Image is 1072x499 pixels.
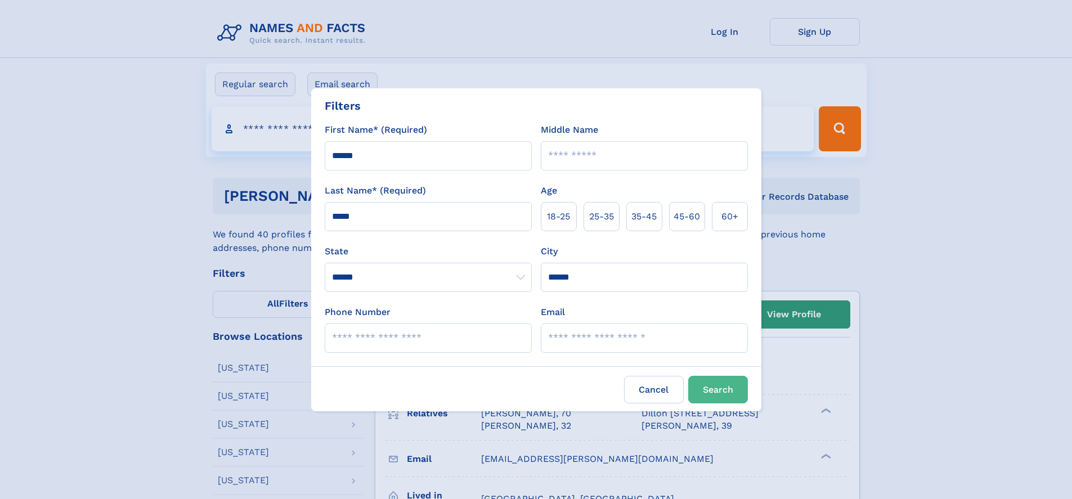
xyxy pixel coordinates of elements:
[624,376,684,403] label: Cancel
[721,210,738,223] span: 60+
[688,376,748,403] button: Search
[541,305,565,319] label: Email
[631,210,657,223] span: 35‑45
[325,305,391,319] label: Phone Number
[589,210,614,223] span: 25‑35
[325,184,426,197] label: Last Name* (Required)
[325,123,427,137] label: First Name* (Required)
[541,245,558,258] label: City
[541,123,598,137] label: Middle Name
[325,97,361,114] div: Filters
[541,184,557,197] label: Age
[547,210,570,223] span: 18‑25
[674,210,700,223] span: 45‑60
[325,245,532,258] label: State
